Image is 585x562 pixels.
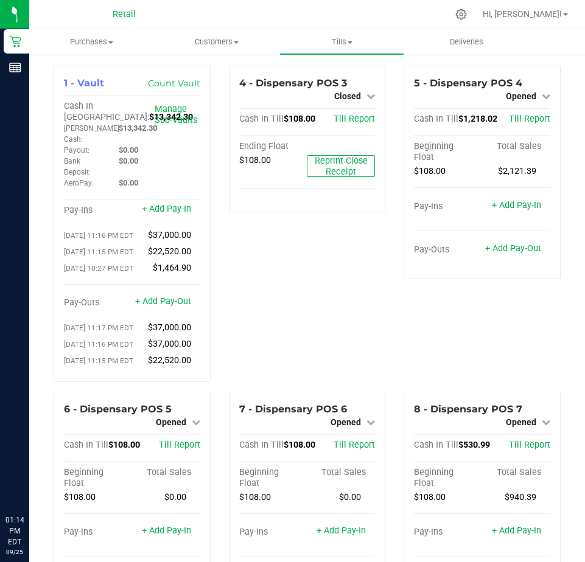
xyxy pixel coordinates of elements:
div: Manage settings [454,9,469,20]
span: $0.00 [119,178,138,187]
a: + Add Pay-In [492,526,541,536]
span: Opened [156,417,186,427]
span: [DATE] 10:27 PM EDT [64,264,133,272]
span: [PERSON_NAME] Cash: [64,124,119,144]
a: + Add Pay-In [142,526,191,536]
span: Opened [506,91,536,101]
span: 6 - Dispensary POS 5 [64,403,172,415]
span: Cash In Till [239,440,284,450]
span: 7 - Dispensary POS 6 [239,403,347,415]
a: + Add Pay-Out [485,243,541,254]
span: $108.00 [239,155,271,165]
a: + Add Pay-Out [135,296,191,307]
div: Pay-Ins [239,527,307,538]
a: Manage Sub-Vaults [155,104,197,125]
span: 1 - Vault [64,77,104,89]
span: [DATE] 11:17 PM EDT [64,324,133,332]
inline-svg: Reports [9,61,21,74]
a: Till Report [159,440,200,450]
span: Cash In Till [239,114,284,124]
div: Pay-Outs [414,245,482,255]
span: [DATE] 11:16 PM EDT [64,231,133,240]
span: Deliveries [433,36,500,47]
a: Tills [279,29,404,55]
span: Customers [155,36,278,47]
a: + Add Pay-In [142,204,191,214]
a: Deliveries [404,29,529,55]
span: $108.00 [239,492,271,502]
span: $22,520.00 [148,355,191,366]
div: Total Sales [482,141,550,152]
p: 01:14 PM EDT [5,515,24,547]
span: [DATE] 11:16 PM EDT [64,340,133,349]
span: Hi, [PERSON_NAME]! [483,9,562,19]
span: Payout: [64,146,89,154]
span: $13,342.30 [149,112,193,122]
a: + Add Pay-In [317,526,366,536]
div: Total Sales [132,467,200,478]
span: Retail [113,9,136,19]
div: Beginning Float [239,467,307,489]
span: $108.00 [414,492,446,502]
div: Pay-Ins [414,527,482,538]
span: $1,218.02 [458,114,497,124]
span: $0.00 [339,492,361,502]
span: $2,121.39 [498,166,536,176]
div: Total Sales [307,467,375,478]
div: Total Sales [482,467,550,478]
span: $13,342.30 [119,123,157,133]
span: Opened [506,417,536,427]
span: [DATE] 11:15 PM EDT [64,356,133,365]
span: $37,000.00 [148,322,191,333]
span: $108.00 [284,440,315,450]
span: $108.00 [64,492,96,502]
div: Pay-Outs [64,297,132,308]
p: 09/25 [5,547,24,557]
span: $1,464.90 [153,263,191,273]
span: Reprint Close Receipt [315,156,368,177]
span: 8 - Dispensary POS 7 [414,403,522,415]
span: Purchases [29,36,154,47]
span: $108.00 [108,440,140,450]
span: $0.00 [119,145,138,154]
span: $0.00 [164,492,186,502]
span: $0.00 [119,156,138,165]
div: Beginning Float [64,467,132,489]
span: $22,520.00 [148,246,191,257]
div: Beginning Float [414,141,482,163]
span: 5 - Dispensary POS 4 [414,77,522,89]
div: Pay-Ins [64,527,132,538]
a: Count Vault [148,78,200,89]
span: Closed [334,91,361,101]
span: AeroPay: [64,179,94,187]
a: Till Report [334,114,375,124]
span: Tills [280,36,404,47]
a: Till Report [509,114,550,124]
span: Cash In Till [414,114,458,124]
a: Till Report [334,440,375,450]
span: $530.99 [458,440,490,450]
span: $37,000.00 [148,339,191,349]
span: 4 - Dispensary POS 3 [239,77,347,89]
span: [DATE] 11:15 PM EDT [64,248,133,256]
div: Beginning Float [414,467,482,489]
span: Cash In [GEOGRAPHIC_DATA]: [64,101,149,122]
span: $108.00 [284,114,315,124]
div: Pay-Ins [414,201,482,212]
a: Purchases [29,29,154,55]
span: $108.00 [414,166,446,176]
span: Cash In Till [64,440,108,450]
div: Pay-Ins [64,205,132,216]
span: Bank Deposit: [64,157,91,176]
span: Opened [331,417,361,427]
span: Cash In Till [414,440,458,450]
a: + Add Pay-In [492,200,541,210]
span: $37,000.00 [148,230,191,240]
a: Till Report [509,440,550,450]
inline-svg: Retail [9,35,21,47]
